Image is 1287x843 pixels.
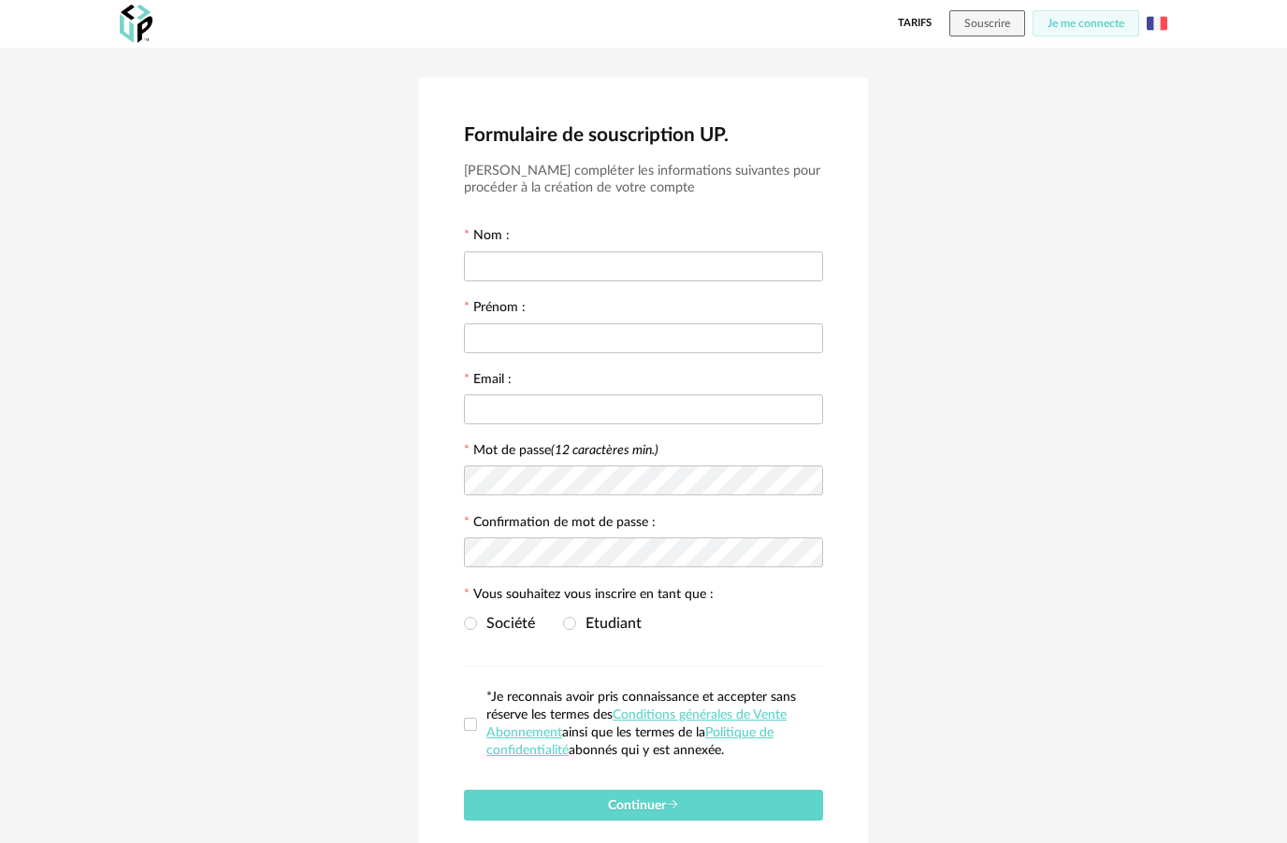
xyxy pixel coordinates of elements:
[608,799,679,812] span: Continuer
[576,616,642,631] span: Etudiant
[464,301,526,318] label: Prénom :
[464,229,510,246] label: Nom :
[473,444,658,457] label: Mot de passe
[1033,10,1139,36] button: Je me connecte
[486,726,774,757] a: Politique de confidentialité
[120,5,152,43] img: OXP
[464,163,823,197] h3: [PERSON_NAME] compléter les informations suivantes pour procéder à la création de votre compte
[464,516,656,533] label: Confirmation de mot de passe :
[464,588,714,605] label: Vous souhaitez vous inscrire en tant que :
[486,708,787,739] a: Conditions générales de Vente Abonnement
[464,790,823,821] button: Continuer
[949,10,1025,36] button: Souscrire
[551,444,658,457] i: (12 caractères min.)
[477,616,535,631] span: Société
[464,122,823,148] h2: Formulaire de souscription UP.
[1147,13,1167,34] img: fr
[486,691,796,757] span: *Je reconnais avoir pris connaissance et accepter sans réserve les termes des ainsi que les terme...
[964,18,1010,29] span: Souscrire
[1048,18,1124,29] span: Je me connecte
[464,373,512,390] label: Email :
[898,10,932,36] a: Tarifs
